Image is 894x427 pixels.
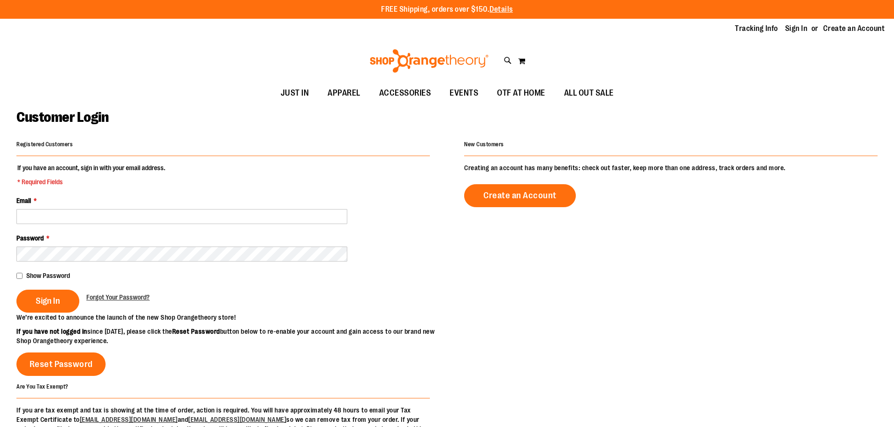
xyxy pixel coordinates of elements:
[379,82,431,104] span: ACCESSORIES
[281,82,309,104] span: JUST IN
[16,313,447,322] p: We’re excited to announce the launch of the new Shop Orangetheory store!
[86,292,150,302] a: Forgot Your Password?
[368,49,490,73] img: Shop Orangetheory
[16,327,447,345] p: since [DATE], please click the button below to re-enable your account and gain access to our bran...
[464,141,504,148] strong: New Customers
[16,141,73,148] strong: Registered Customers
[16,234,44,242] span: Password
[564,82,614,104] span: ALL OUT SALE
[172,328,220,335] strong: Reset Password
[464,184,576,207] a: Create an Account
[450,82,478,104] span: EVENTS
[17,177,165,187] span: * Required Fields
[16,352,106,376] a: Reset Password
[735,23,778,34] a: Tracking Info
[823,23,885,34] a: Create an Account
[188,416,286,423] a: [EMAIL_ADDRESS][DOMAIN_NAME]
[80,416,178,423] a: [EMAIL_ADDRESS][DOMAIN_NAME]
[26,272,70,279] span: Show Password
[16,197,31,204] span: Email
[86,293,150,301] span: Forgot Your Password?
[483,190,557,201] span: Create an Account
[785,23,808,34] a: Sign In
[497,82,545,104] span: OTF AT HOME
[30,359,93,369] span: Reset Password
[16,328,87,335] strong: If you have not logged in
[328,82,360,104] span: APPAREL
[381,4,513,15] p: FREE Shipping, orders over $150.
[16,383,69,390] strong: Are You Tax Exempt?
[16,109,108,125] span: Customer Login
[464,163,878,172] p: Creating an account has many benefits: check out faster, keep more than one address, track orders...
[36,296,60,306] span: Sign In
[16,163,166,187] legend: If you have an account, sign in with your email address.
[489,5,513,14] a: Details
[16,290,79,313] button: Sign In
